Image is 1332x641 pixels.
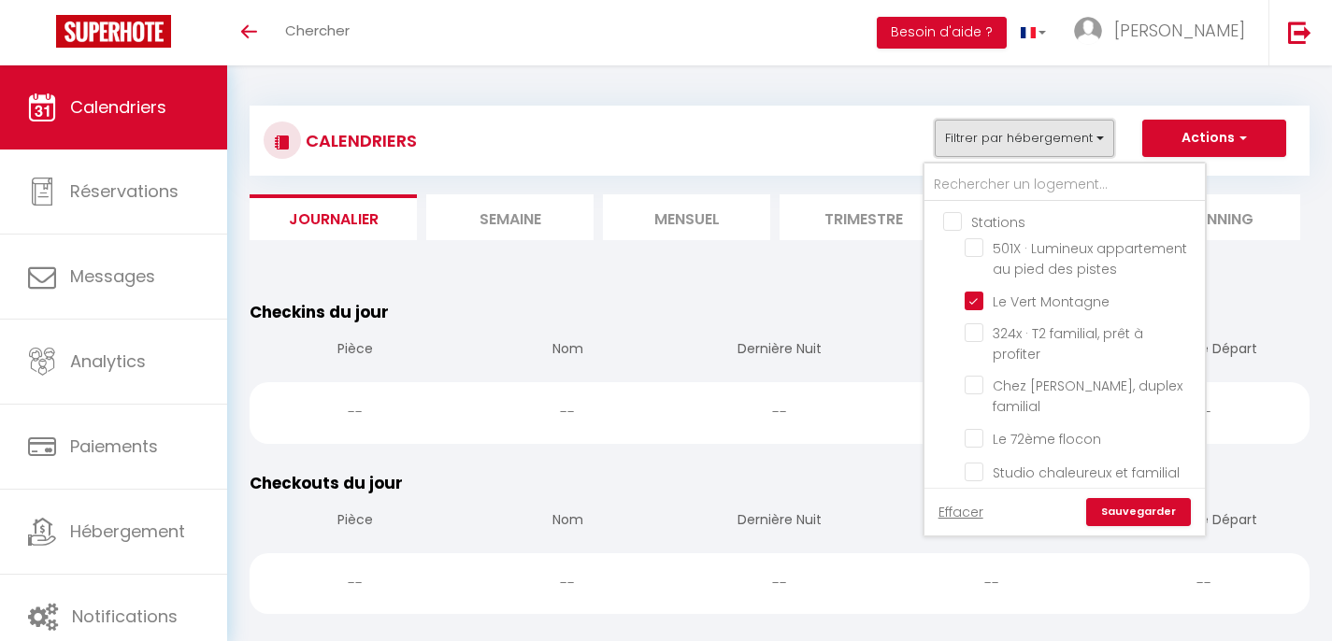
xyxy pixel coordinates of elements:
[674,324,886,377] th: Dernière Nuit
[674,495,886,548] th: Dernière Nuit
[250,194,417,240] li: Journalier
[924,168,1205,202] input: Rechercher un logement...
[250,324,462,377] th: Pièce
[1142,120,1286,157] button: Actions
[885,324,1097,377] th: Heure D'arrivée
[70,520,185,543] span: Hébergement
[72,605,178,628] span: Notifications
[603,194,770,240] li: Mensuel
[885,382,1097,443] div: --
[1114,19,1245,42] span: [PERSON_NAME]
[923,162,1207,537] div: Filtrer par hébergement
[250,382,462,443] div: --
[301,120,417,162] h3: CALENDRIERS
[938,502,983,522] a: Effacer
[426,194,594,240] li: Semaine
[70,95,166,119] span: Calendriers
[674,382,886,443] div: --
[462,324,674,377] th: Nom
[780,194,947,240] li: Trimestre
[1288,21,1311,44] img: logout
[70,264,155,288] span: Messages
[250,495,462,548] th: Pièce
[462,495,674,548] th: Nom
[993,324,1143,363] span: 324x · T2 familial, prêt à profiter
[56,15,171,48] img: Super Booking
[993,377,1182,416] span: Chez [PERSON_NAME], duplex familial
[1133,194,1300,240] li: Planning
[885,553,1097,614] div: --
[935,120,1114,157] button: Filtrer par hébergement
[70,179,179,203] span: Réservations
[993,239,1187,278] span: 501X · Lumineux appartement au pied des pistes
[885,495,1097,548] th: Heure D'arrivée
[1074,17,1102,45] img: ...
[993,463,1180,482] span: Studio chaleureux et familial
[674,553,886,614] div: --
[250,553,462,614] div: --
[70,349,146,373] span: Analytics
[1097,553,1310,614] div: --
[1086,498,1191,526] a: Sauvegarder
[70,434,158,458] span: Paiements
[462,553,674,614] div: --
[285,21,350,40] span: Chercher
[462,382,674,443] div: --
[250,301,389,323] span: Checkins du jour
[250,472,403,494] span: Checkouts du jour
[877,17,1007,49] button: Besoin d'aide ?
